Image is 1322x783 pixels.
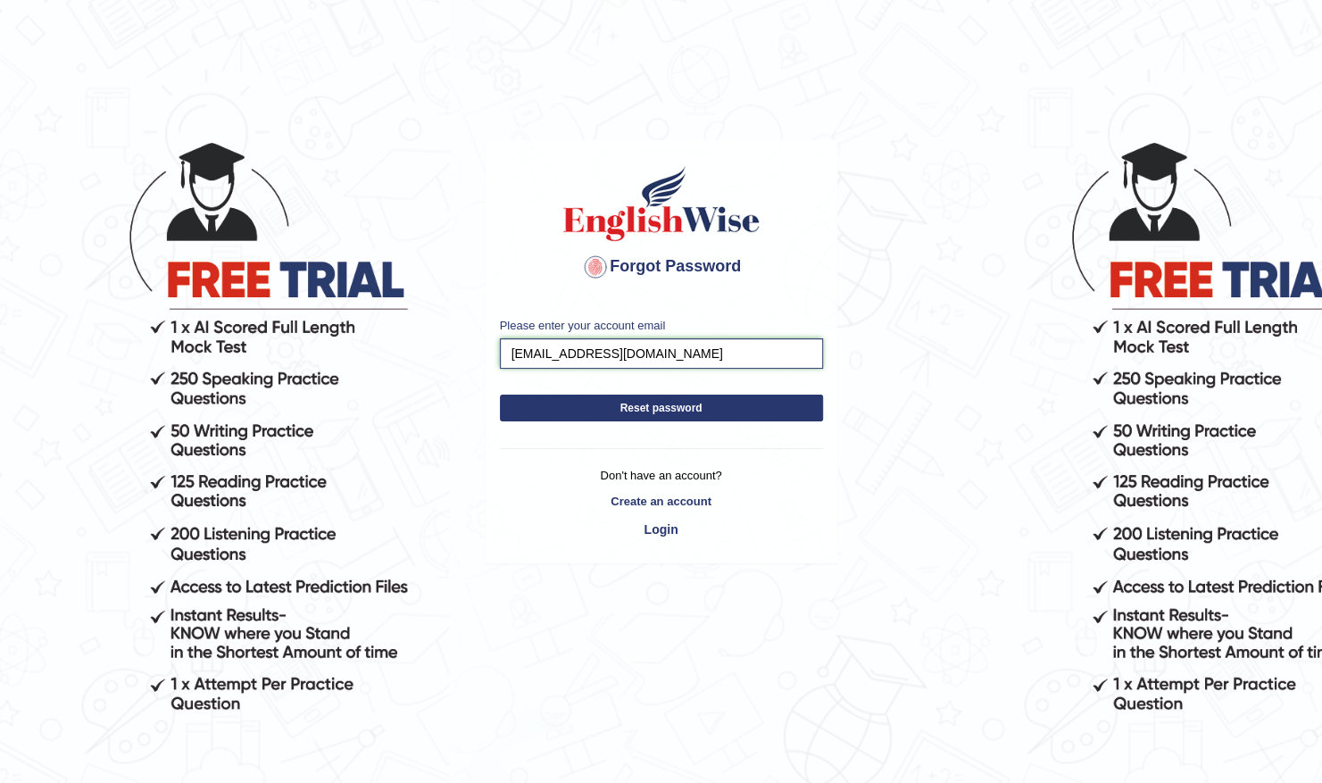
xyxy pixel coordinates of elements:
[500,514,823,545] a: Login
[581,257,741,275] span: Forgot Password
[500,493,823,510] a: Create an account
[500,317,666,334] label: Please enter your account email
[500,395,823,421] button: Reset password
[560,163,763,244] img: English Wise
[500,467,823,484] p: Don't have an account?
